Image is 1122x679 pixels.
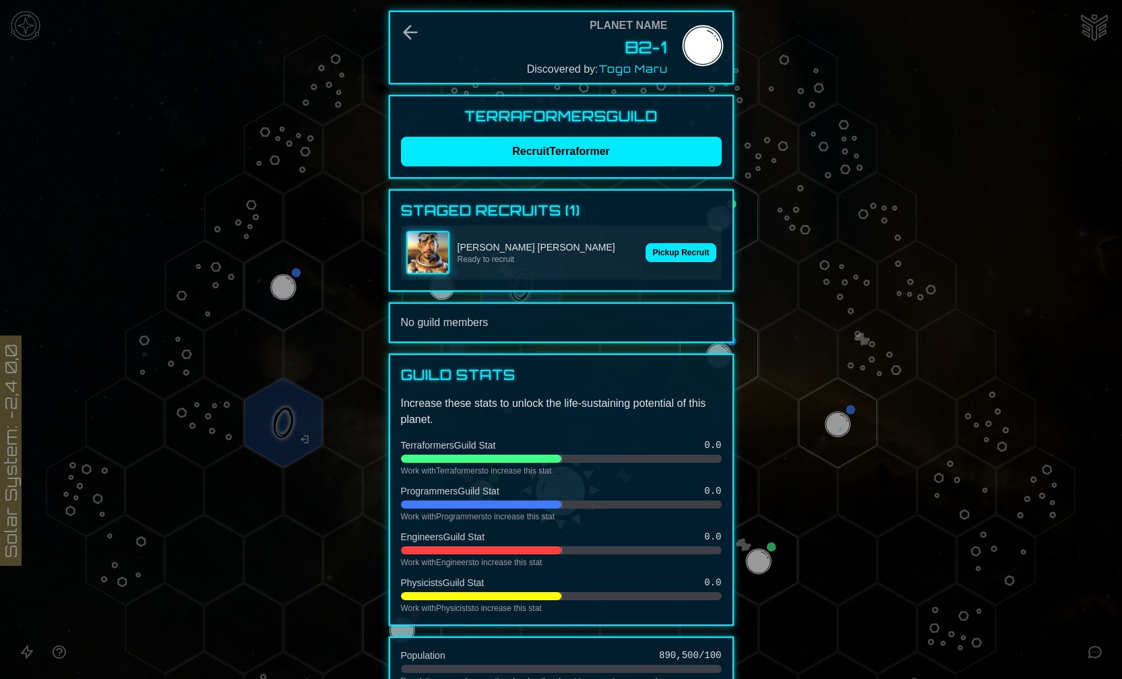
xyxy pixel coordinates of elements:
[400,22,421,43] button: Back
[401,395,722,428] p: Increase these stats to unlock the life-sustaining potential of this planet.
[598,62,668,75] span: Togo Maru
[401,201,722,220] h3: Staged Recruits ( 1 )
[408,232,448,273] img: Victor Quinn
[679,24,727,72] img: Planet Name Editor
[590,18,668,34] div: Planet Name
[401,649,445,662] span: Population
[401,557,722,568] p: Work with Engineers to increase this stat
[704,530,721,544] span: 0.0
[401,315,722,331] div: No guild members
[401,576,485,589] span: Physicists Guild Stat
[401,530,485,544] span: Engineers Guild Stat
[401,465,722,476] p: Work with Terraformers to increase this stat
[401,484,499,498] span: Programmers Guild Stat
[458,240,638,254] p: [PERSON_NAME] [PERSON_NAME]
[704,484,721,498] span: 0.0
[401,603,722,614] p: Work with Physicists to increase this stat
[659,649,721,662] span: 890,500 / 100
[646,243,716,262] button: Pickup Recruit
[625,36,668,58] button: B2-1
[401,366,722,385] h3: Guild Stats
[704,576,721,589] span: 0.0
[458,254,638,265] p: Ready to recruit
[401,107,722,126] h3: Terraformers Guild
[401,511,722,522] p: Work with Programmers to increase this stat
[704,439,721,452] span: 0.0
[527,61,668,77] div: Discovered by:
[401,439,496,452] span: Terraformers Guild Stat
[401,137,722,166] button: RecruitTerraformer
